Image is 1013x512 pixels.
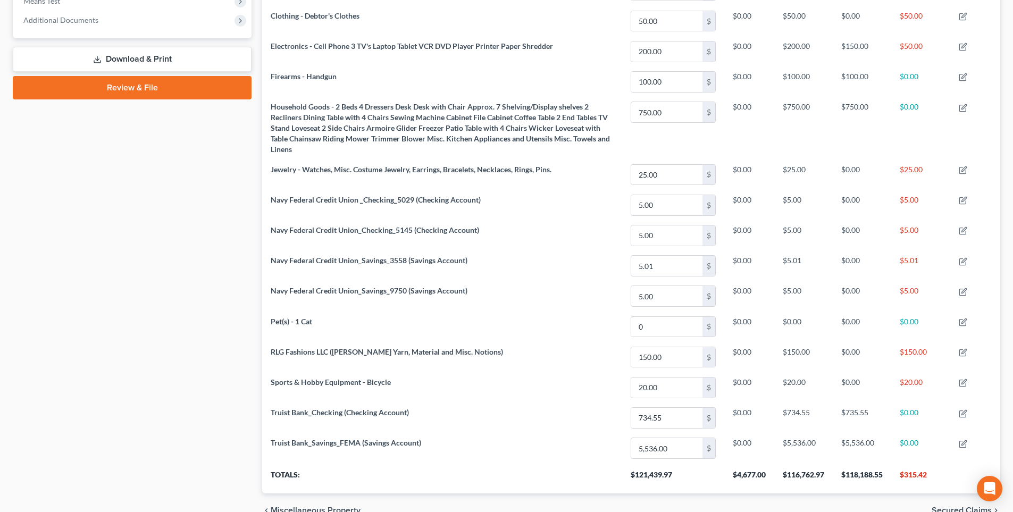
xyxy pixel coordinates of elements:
[702,102,715,122] div: $
[891,36,950,66] td: $50.00
[271,286,467,295] span: Navy Federal Credit Union_Savings_9750 (Savings Account)
[631,286,702,306] input: 0.00
[631,41,702,62] input: 0.00
[724,342,774,372] td: $0.00
[833,402,891,433] td: $735.55
[774,464,833,493] th: $116,762.97
[724,66,774,97] td: $0.00
[271,11,359,20] span: Clothing - Debtor's Clothes
[833,160,891,190] td: $0.00
[724,97,774,159] td: $0.00
[724,281,774,312] td: $0.00
[23,15,98,24] span: Additional Documents
[774,97,833,159] td: $750.00
[891,342,950,372] td: $150.00
[833,342,891,372] td: $0.00
[631,11,702,31] input: 0.00
[702,438,715,458] div: $
[774,433,833,464] td: $5,536.00
[271,72,337,81] span: Firearms - Handgun
[631,347,702,367] input: 0.00
[702,286,715,306] div: $
[833,220,891,250] td: $0.00
[631,438,702,458] input: 0.00
[271,165,551,174] span: Jewelry - Watches, Misc. Costume Jewelry, Earrings, Bracelets, Necklaces, Rings, Pins.
[774,372,833,402] td: $20.00
[702,225,715,246] div: $
[271,41,553,51] span: Electronics - Cell Phone 3 TV's Laptop Tablet VCR DVD Player Printer Paper Shredder
[702,195,715,215] div: $
[271,377,391,387] span: Sports & Hobby Equipment - Bicycle
[724,36,774,66] td: $0.00
[724,433,774,464] td: $0.00
[833,6,891,36] td: $0.00
[631,225,702,246] input: 0.00
[891,312,950,342] td: $0.00
[891,160,950,190] td: $25.00
[702,408,715,428] div: $
[13,47,252,72] a: Download & Print
[631,102,702,122] input: 0.00
[774,6,833,36] td: $50.00
[833,312,891,342] td: $0.00
[774,190,833,220] td: $5.00
[702,256,715,276] div: $
[631,165,702,185] input: 0.00
[833,250,891,281] td: $0.00
[891,190,950,220] td: $5.00
[631,195,702,215] input: 0.00
[631,408,702,428] input: 0.00
[271,408,409,417] span: Truist Bank_Checking (Checking Account)
[271,347,503,356] span: RLG Fashions LLC ([PERSON_NAME] Yarn, Material and Misc. Notions)
[891,6,950,36] td: $50.00
[977,476,1002,501] div: Open Intercom Messenger
[833,372,891,402] td: $0.00
[891,220,950,250] td: $5.00
[724,372,774,402] td: $0.00
[891,464,950,493] th: $315.42
[833,66,891,97] td: $100.00
[891,250,950,281] td: $5.01
[774,281,833,312] td: $5.00
[724,6,774,36] td: $0.00
[271,225,479,234] span: Navy Federal Credit Union_Checking_5145 (Checking Account)
[702,377,715,398] div: $
[724,220,774,250] td: $0.00
[891,281,950,312] td: $5.00
[631,317,702,337] input: 0.00
[13,76,252,99] a: Review & File
[891,66,950,97] td: $0.00
[774,160,833,190] td: $25.00
[774,250,833,281] td: $5.01
[774,220,833,250] td: $5.00
[833,97,891,159] td: $750.00
[774,36,833,66] td: $200.00
[271,317,312,326] span: Pet(s) - 1 Cat
[724,160,774,190] td: $0.00
[622,464,724,493] th: $121,439.97
[702,11,715,31] div: $
[891,372,950,402] td: $20.00
[702,72,715,92] div: $
[702,41,715,62] div: $
[631,377,702,398] input: 0.00
[774,402,833,433] td: $734.55
[891,402,950,433] td: $0.00
[271,195,481,204] span: Navy Federal Credit Union _Checking_5029 (Checking Account)
[271,102,610,154] span: Household Goods - 2 Beds 4 Dressers Desk Desk with Chair Approx. 7 Shelving/Display shelves 2 Rec...
[833,190,891,220] td: $0.00
[724,312,774,342] td: $0.00
[774,312,833,342] td: $0.00
[724,464,774,493] th: $4,677.00
[631,72,702,92] input: 0.00
[631,256,702,276] input: 0.00
[833,464,891,493] th: $118,188.55
[774,66,833,97] td: $100.00
[702,347,715,367] div: $
[271,438,421,447] span: Truist Bank_Savings_FEMA (Savings Account)
[724,250,774,281] td: $0.00
[724,190,774,220] td: $0.00
[724,402,774,433] td: $0.00
[702,165,715,185] div: $
[833,36,891,66] td: $150.00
